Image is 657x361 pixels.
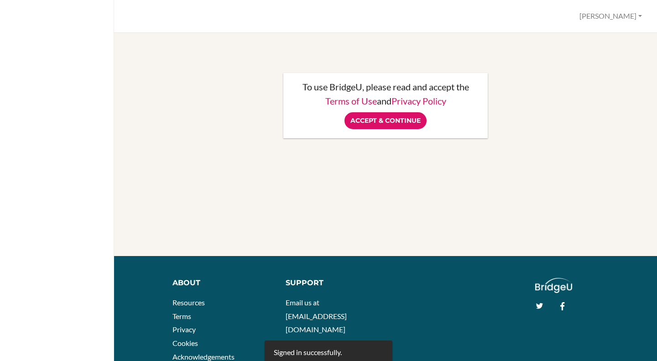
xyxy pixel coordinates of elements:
input: Accept & Continue [344,112,427,129]
a: Cookies [172,339,198,347]
p: and [292,96,479,105]
div: Support [286,278,379,288]
a: Resources [172,298,205,307]
a: Privacy [172,325,196,334]
a: Terms of Use [325,95,377,106]
div: About [172,278,272,288]
a: Email us at [EMAIL_ADDRESS][DOMAIN_NAME] [286,298,347,334]
button: [PERSON_NAME] [575,8,646,25]
img: logo_white@2x-f4f0deed5e89b7ecb1c2cc34c3e3d731f90f0f143d5ea2071677605dd97b5244.png [535,278,572,293]
p: To use BridgeU, please read and accept the [292,82,479,91]
a: Privacy Policy [391,95,446,106]
a: Help Center [286,339,324,347]
a: Terms [172,312,191,320]
div: Signed in successfully. [274,347,342,358]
